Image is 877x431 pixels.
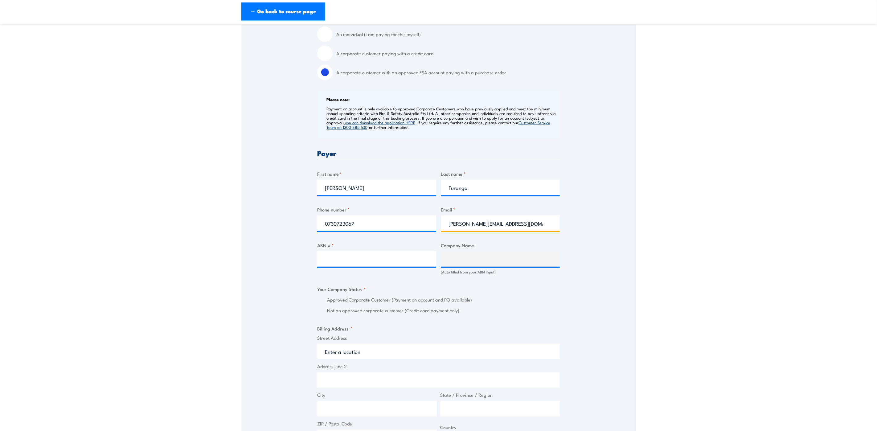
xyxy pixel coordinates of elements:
div: (Auto filled from your ABN input) [441,269,560,275]
label: First name [317,170,436,177]
legend: Your Company Status [317,285,366,293]
label: Last name [441,170,560,177]
h3: Payer [317,150,560,157]
label: Email [441,206,560,213]
label: Street Address [317,335,560,342]
label: Country [441,424,560,431]
label: ABN # [317,242,436,249]
a: you can download the application HERE [345,120,415,125]
a: Customer Service Team on 1300 885 530 [326,120,550,130]
p: Payment on account is only available to approved Corporate Customers who have previously applied ... [326,106,558,129]
label: Phone number [317,206,436,213]
label: Address Line 2 [317,363,560,370]
label: State / Province / Region [441,392,560,399]
label: Not an approved corporate customer (Credit card payment only) [327,307,560,314]
label: An individual (I am paying for this myself) [336,27,560,42]
label: A corporate customer with an approved FSA account paying with a purchase order [336,65,560,80]
label: Approved Corporate Customer (Payment on account and PO available) [327,296,560,303]
label: A corporate customer paying with a credit card [336,46,560,61]
legend: Billing Address [317,325,353,332]
label: Company Name [441,242,560,249]
b: Please note: [326,96,350,102]
label: City [317,392,437,399]
label: ZIP / Postal Code [317,420,437,427]
a: ← Go back to course page [241,2,325,21]
input: Enter a location [317,344,560,359]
